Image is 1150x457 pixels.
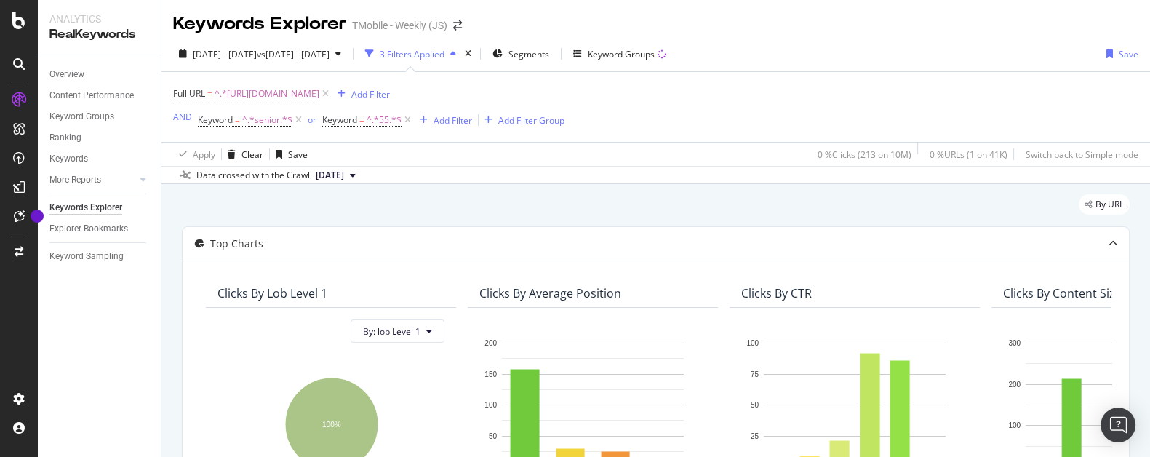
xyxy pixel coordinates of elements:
[351,319,444,343] button: By: lob Level 1
[49,109,151,124] a: Keyword Groups
[746,339,759,347] text: 100
[215,84,319,104] span: ^.*[URL][DOMAIN_NAME]
[173,42,347,65] button: [DATE] - [DATE]vs[DATE] - [DATE]
[193,48,257,60] span: [DATE] - [DATE]
[49,130,151,146] a: Ranking
[310,167,362,184] button: [DATE]
[1119,48,1138,60] div: Save
[49,26,149,43] div: RealKeywords
[741,286,812,301] div: Clicks By CTR
[207,87,212,100] span: =
[173,111,192,123] div: AND
[49,200,151,215] a: Keywords Explorer
[818,148,911,161] div: 0 % Clicks ( 213 on 10M )
[210,237,263,251] div: Top Charts
[930,148,1007,161] div: 0 % URLs ( 1 on 41K )
[49,221,151,237] a: Explorer Bookmarks
[1026,148,1138,161] div: Switch back to Simple mode
[487,42,555,65] button: Segments
[49,151,151,167] a: Keywords
[1008,339,1021,347] text: 300
[363,325,420,338] span: By: lob Level 1
[479,111,564,129] button: Add Filter Group
[462,47,474,61] div: times
[49,172,136,188] a: More Reports
[489,432,498,440] text: 50
[31,210,44,223] div: Tooltip anchor
[751,401,759,409] text: 50
[198,114,233,126] span: Keyword
[316,169,344,182] span: 2025 Aug. 29th
[351,88,390,100] div: Add Filter
[49,249,151,264] a: Keyword Sampling
[49,12,149,26] div: Analytics
[173,143,215,166] button: Apply
[414,111,472,129] button: Add Filter
[222,143,263,166] button: Clear
[1079,194,1130,215] div: legacy label
[49,88,134,103] div: Content Performance
[49,249,124,264] div: Keyword Sampling
[508,48,549,60] span: Segments
[235,114,240,126] span: =
[49,88,151,103] a: Content Performance
[173,110,192,124] button: AND
[322,421,341,429] text: 100%
[751,370,759,378] text: 75
[380,48,444,60] div: 3 Filters Applied
[352,18,447,33] div: TMobile - Weekly (JS)
[484,401,497,409] text: 100
[49,151,88,167] div: Keywords
[288,148,308,161] div: Save
[49,130,81,146] div: Ranking
[588,48,655,60] div: Keyword Groups
[49,200,122,215] div: Keywords Explorer
[479,286,621,301] div: Clicks By Average Position
[751,432,759,440] text: 25
[1101,42,1138,65] button: Save
[484,339,497,347] text: 200
[241,148,263,161] div: Clear
[196,169,310,182] div: Data crossed with the Crawl
[359,42,462,65] button: 3 Filters Applied
[1020,143,1138,166] button: Switch back to Simple mode
[434,114,472,127] div: Add Filter
[49,109,114,124] div: Keyword Groups
[49,67,84,82] div: Overview
[1095,200,1124,209] span: By URL
[257,48,330,60] span: vs [DATE] - [DATE]
[359,114,364,126] span: =
[193,148,215,161] div: Apply
[173,87,205,100] span: Full URL
[453,20,462,31] div: arrow-right-arrow-left
[49,67,151,82] a: Overview
[49,221,128,237] div: Explorer Bookmarks
[270,143,308,166] button: Save
[332,85,390,103] button: Add Filter
[173,12,346,36] div: Keywords Explorer
[1008,422,1021,430] text: 100
[322,114,357,126] span: Keyword
[484,370,497,378] text: 150
[1003,286,1122,301] div: Clicks By Content Size
[498,114,564,127] div: Add Filter Group
[217,286,327,301] div: Clicks By lob Level 1
[308,113,316,127] button: or
[242,110,292,130] span: ^.*senior.*$
[1101,408,1135,442] div: Open Intercom Messenger
[567,42,672,65] button: Keyword Groups
[49,172,101,188] div: More Reports
[308,114,316,126] div: or
[1008,381,1021,389] text: 200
